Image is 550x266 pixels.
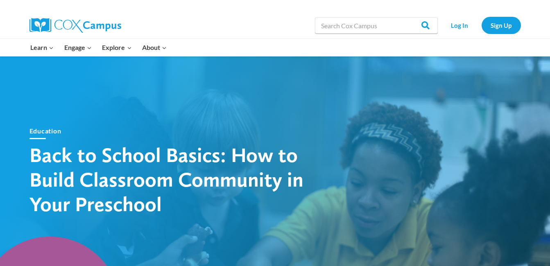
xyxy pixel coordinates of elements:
[64,42,92,53] span: Engage
[102,42,131,53] span: Explore
[25,39,172,56] nav: Primary Navigation
[142,42,167,53] span: About
[442,17,478,34] a: Log In
[29,142,316,216] h1: Back to School Basics: How to Build Classroom Community in Your Preschool
[30,42,54,53] span: Learn
[29,18,121,33] img: Cox Campus
[442,17,521,34] nav: Secondary Navigation
[315,17,438,34] input: Search Cox Campus
[482,17,521,34] a: Sign Up
[29,127,61,135] a: Education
